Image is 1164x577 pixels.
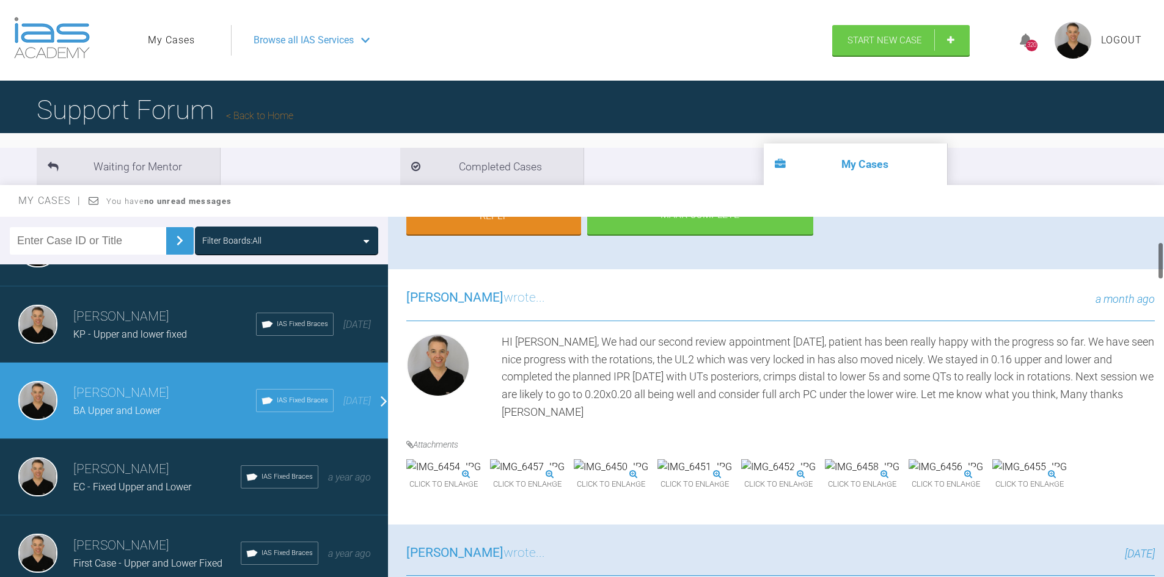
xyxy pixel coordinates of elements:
[1026,40,1038,51] div: 320
[825,459,899,475] img: IMG_6458.JPG
[328,471,371,483] span: a year ago
[1096,292,1155,305] span: a month ago
[73,383,256,404] h3: [PERSON_NAME]
[73,328,187,340] span: KP - Upper and lower fixed
[847,35,922,46] span: Start New Case
[277,395,328,406] span: IAS Fixed Braces
[825,475,899,494] span: Click to enlarge
[406,459,481,475] img: IMG_6454.JPG
[343,395,371,407] span: [DATE]
[400,148,584,185] li: Completed Cases
[328,548,371,559] span: a year ago
[14,17,90,59] img: logo-light.3e3ef733.png
[18,381,57,420] img: Stephen McCrory
[262,471,313,482] span: IAS Fixed Braces
[406,543,545,564] h3: wrote...
[1101,32,1142,48] a: Logout
[657,475,732,494] span: Click to enlarge
[909,475,983,494] span: Click to enlarge
[73,307,256,327] h3: [PERSON_NAME]
[992,475,1067,494] span: Click to enlarge
[343,319,371,330] span: [DATE]
[202,234,262,247] div: Filter Boards: All
[406,438,1155,451] h4: Attachments
[832,25,970,56] a: Start New Case
[73,459,241,480] h3: [PERSON_NAME]
[406,290,503,305] span: [PERSON_NAME]
[73,405,161,416] span: BA Upper and Lower
[10,227,166,255] input: Enter Case ID or Title
[406,288,545,308] h3: wrote...
[18,195,81,206] span: My Cases
[741,475,816,494] span: Click to enlarge
[18,457,57,496] img: Stephen McCrory
[254,32,354,48] span: Browse all IAS Services
[148,32,195,48] a: My Cases
[502,333,1155,421] div: HI [PERSON_NAME], We had our second review appointment [DATE], patient has been really happy with...
[1125,547,1155,560] span: [DATE]
[1055,22,1091,59] img: profile.png
[18,305,57,344] img: Stephen McCrory
[909,459,983,475] img: IMG_6456.JPG
[574,475,648,494] span: Click to enlarge
[406,333,470,397] img: Stephen McCrory
[490,459,565,475] img: IMG_6457.JPG
[106,197,232,206] span: You have
[170,231,189,250] img: chevronRight.28bd32b0.svg
[73,535,241,556] h3: [PERSON_NAME]
[657,459,732,475] img: IMG_6451.JPG
[18,534,57,573] img: Stephen McCrory
[490,475,565,494] span: Click to enlarge
[37,148,220,185] li: Waiting for Mentor
[73,481,191,493] span: EC - Fixed Upper and Lower
[73,557,222,569] span: First Case - Upper and Lower Fixed
[741,459,816,475] img: IMG_6452.JPG
[992,459,1067,475] img: IMG_6455.JPG
[262,548,313,559] span: IAS Fixed Braces
[764,143,947,185] li: My Cases
[226,110,293,122] a: Back to Home
[37,89,293,131] h1: Support Forum
[406,475,481,494] span: Click to enlarge
[406,545,503,560] span: [PERSON_NAME]
[277,319,328,330] span: IAS Fixed Braces
[144,197,232,206] strong: no unread messages
[574,459,648,475] img: IMG_6450.JPG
